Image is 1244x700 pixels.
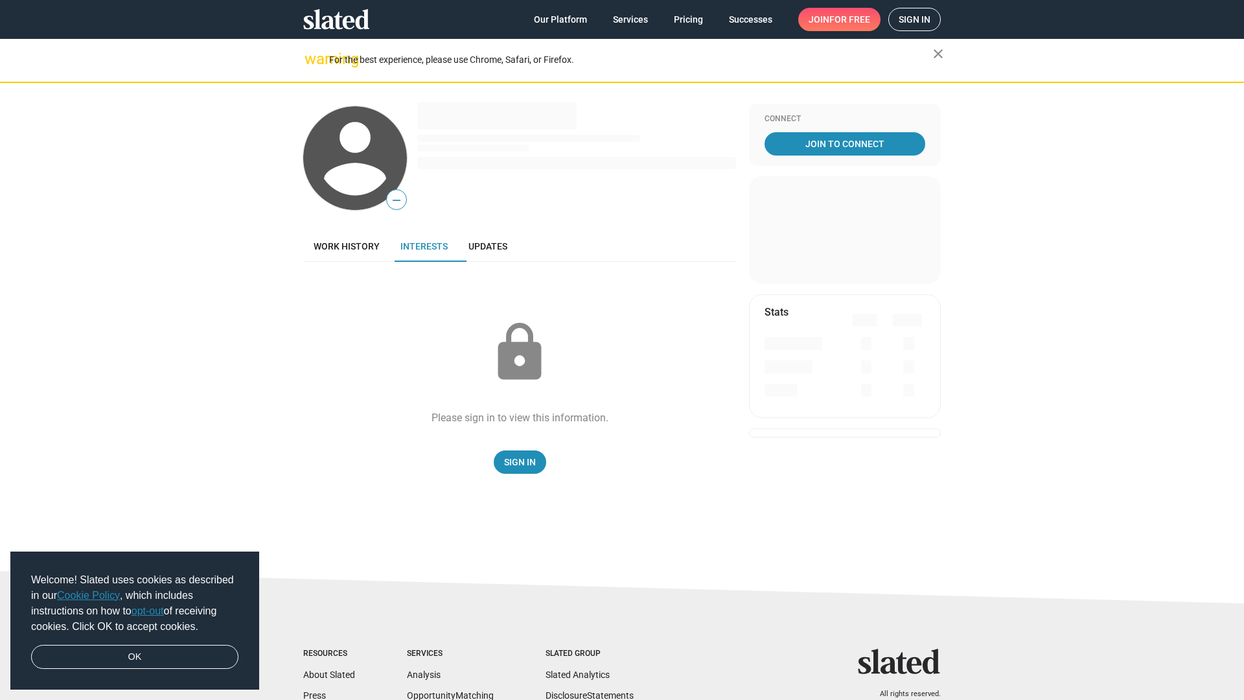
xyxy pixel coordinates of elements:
span: for free [829,8,870,31]
a: Work history [303,231,390,262]
span: Our Platform [534,8,587,31]
a: dismiss cookie message [31,645,238,670]
a: Joinfor free [798,8,881,31]
span: Sign In [504,450,536,474]
div: Connect [765,114,925,124]
a: About Slated [303,670,355,680]
a: Sign In [494,450,546,474]
a: Services [603,8,658,31]
a: Slated Analytics [546,670,610,680]
div: Resources [303,649,355,659]
span: Updates [468,241,507,251]
mat-card-title: Stats [765,305,789,319]
div: Please sign in to view this information. [432,411,608,425]
span: Work history [314,241,380,251]
mat-icon: lock [487,320,552,385]
a: opt-out [132,605,164,616]
div: Slated Group [546,649,634,659]
span: Successes [729,8,772,31]
a: Successes [719,8,783,31]
div: For the best experience, please use Chrome, Safari, or Firefox. [329,51,933,69]
span: Pricing [674,8,703,31]
span: Welcome! Slated uses cookies as described in our , which includes instructions on how to of recei... [31,572,238,635]
mat-icon: close [930,46,946,62]
span: Join To Connect [767,132,923,156]
span: Sign in [899,8,930,30]
a: Our Platform [524,8,597,31]
a: Analysis [407,670,441,680]
a: Updates [458,231,518,262]
div: Services [407,649,494,659]
a: Pricing [663,8,713,31]
span: Interests [400,241,448,251]
span: Join [809,8,870,31]
a: Cookie Policy [57,590,120,601]
span: — [387,192,406,209]
a: Sign in [888,8,941,31]
a: Join To Connect [765,132,925,156]
mat-icon: warning [305,51,320,67]
div: cookieconsent [10,552,259,690]
span: Services [613,8,648,31]
a: Interests [390,231,458,262]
